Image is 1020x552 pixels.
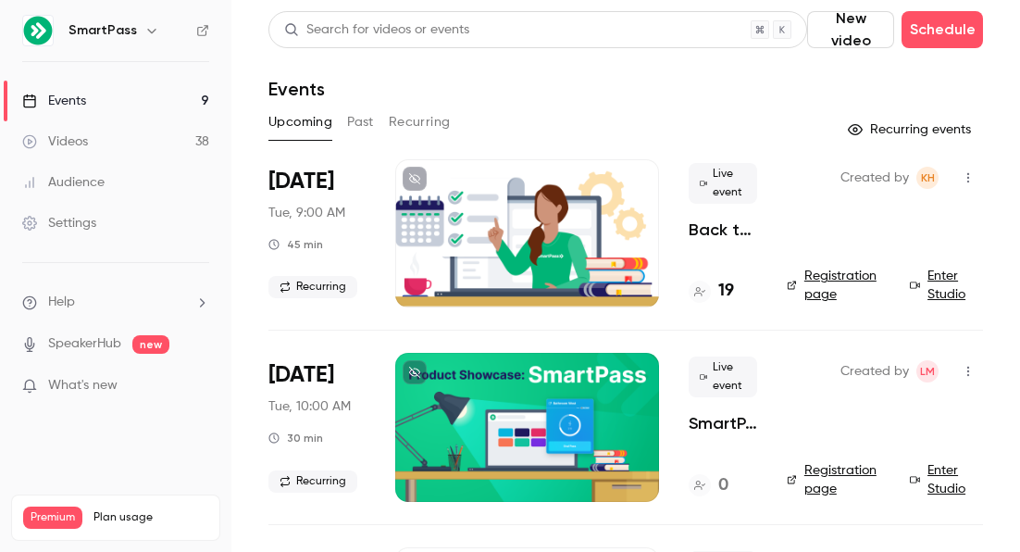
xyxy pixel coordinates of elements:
[48,334,121,354] a: SpeakerHub
[268,78,325,100] h1: Events
[902,11,983,48] button: Schedule
[268,237,323,252] div: 45 min
[840,115,983,144] button: Recurring events
[268,167,334,196] span: [DATE]
[347,107,374,137] button: Past
[93,510,208,525] span: Plan usage
[22,132,88,151] div: Videos
[268,397,351,416] span: Tue, 10:00 AM
[268,360,334,390] span: [DATE]
[718,279,734,304] h4: 19
[840,167,909,189] span: Created by
[910,461,983,498] a: Enter Studio
[23,16,53,45] img: SmartPass
[22,173,105,192] div: Audience
[48,376,118,395] span: What's new
[268,431,323,445] div: 30 min
[48,293,75,312] span: Help
[22,92,86,110] div: Events
[268,470,357,493] span: Recurring
[268,107,332,137] button: Upcoming
[284,20,469,40] div: Search for videos or events
[787,461,888,498] a: Registration page
[916,167,939,189] span: Karli Hetherington
[22,214,96,232] div: Settings
[23,507,82,529] span: Premium
[910,267,983,304] a: Enter Studio
[916,360,939,383] span: Lee Moskowitz
[132,335,169,354] span: new
[921,167,935,189] span: KH
[22,293,209,312] li: help-dropdown-opener
[787,267,888,304] a: Registration page
[389,107,451,137] button: Recurring
[689,163,757,204] span: Live event
[268,353,366,501] div: Aug 12 Tue, 12:00 PM (America/Chicago)
[807,11,894,48] button: New video
[268,204,345,222] span: Tue, 9:00 AM
[689,357,757,397] span: Live event
[187,378,209,395] iframe: Noticeable Trigger
[718,473,728,498] h4: 0
[68,21,137,40] h6: SmartPass
[689,279,734,304] a: 19
[840,360,909,383] span: Created by
[268,159,366,307] div: Aug 12 Tue, 9:00 AM (America/Los Angeles)
[689,219,757,241] a: Back to School Refresher
[689,412,757,434] a: SmartPass Showcase
[689,473,728,498] a: 0
[268,276,357,298] span: Recurring
[920,360,935,383] span: LM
